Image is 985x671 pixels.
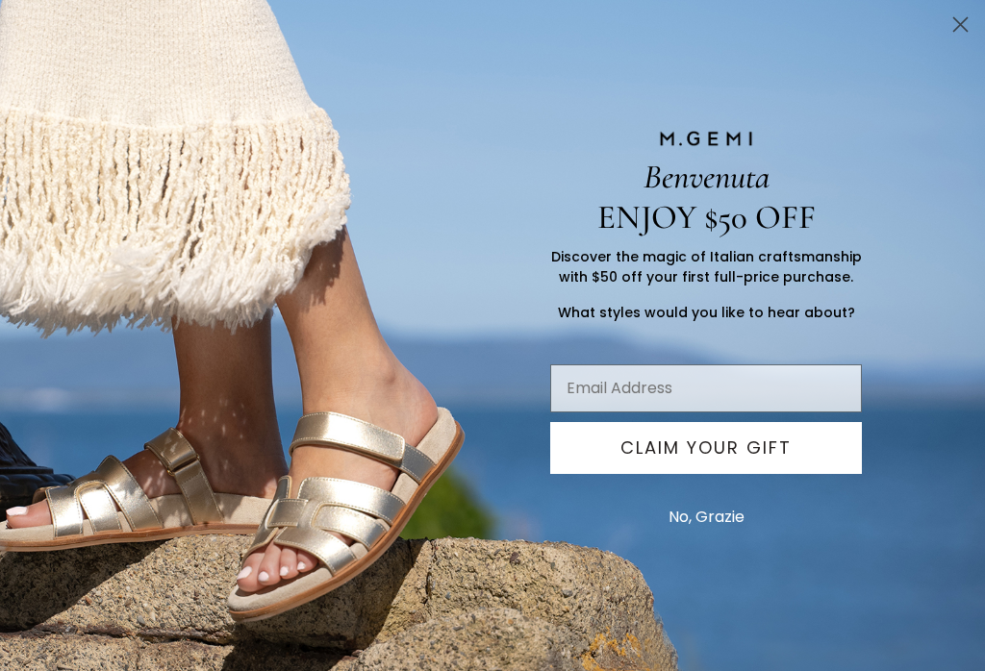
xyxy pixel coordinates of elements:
span: Discover the magic of Italian craftsmanship with $50 off your first full-price purchase. [551,247,862,286]
img: M.GEMI [658,130,754,147]
span: ENJOY $50 OFF [597,197,816,237]
span: Benvenuta [644,157,770,197]
button: CLAIM YOUR GIFT [550,422,862,474]
span: What styles would you like to hear about? [558,303,855,322]
button: No, Grazie [659,493,754,541]
input: Email Address [550,364,862,412]
button: Close dialog [944,8,977,41]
